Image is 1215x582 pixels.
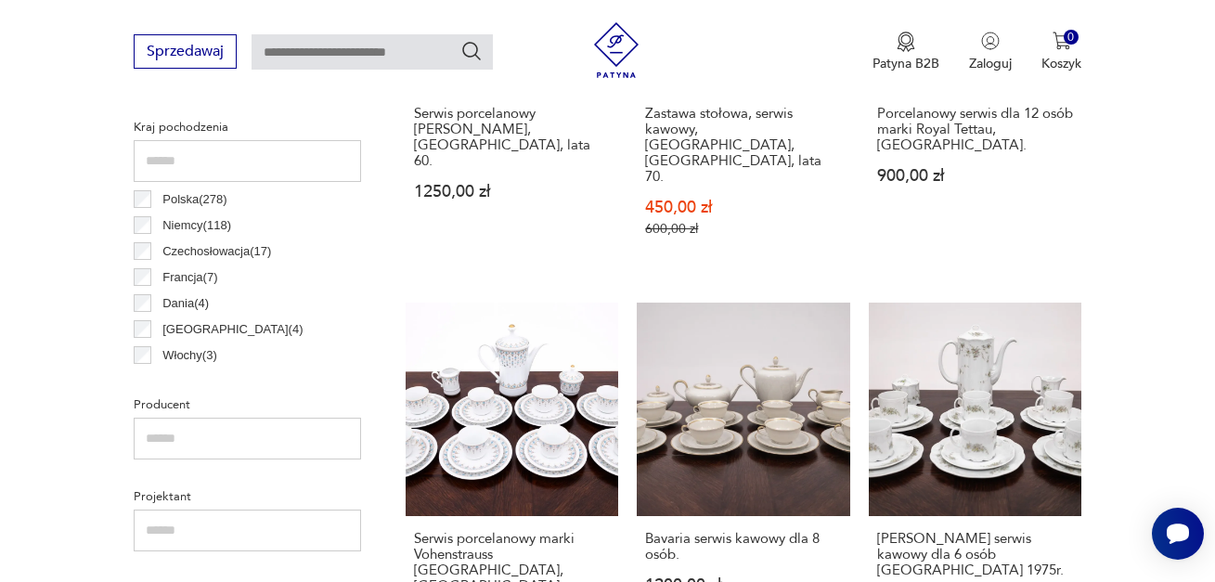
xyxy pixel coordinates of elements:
h3: Serwis porcelanowy [PERSON_NAME], [GEOGRAPHIC_DATA], lata 60. [414,106,610,169]
p: Patyna B2B [872,55,939,72]
p: Czechosłowacja ( 17 ) [162,241,271,262]
p: Koszyk [1041,55,1081,72]
p: Włochy ( 3 ) [162,345,217,366]
h3: Bavaria serwis kawowy dla 8 osób. [645,531,841,563]
h3: Zastawa stołowa, serwis kawowy, [GEOGRAPHIC_DATA], [GEOGRAPHIC_DATA], lata 70. [645,106,841,185]
h3: [PERSON_NAME] serwis kawowy dla 6 osób [GEOGRAPHIC_DATA] 1975r. [877,531,1073,578]
p: 450,00 zł [645,200,841,215]
p: Bułgaria ( 2 ) [162,371,222,392]
p: Zaloguj [969,55,1012,72]
p: Projektant [134,486,361,507]
div: 0 [1064,30,1079,45]
p: 1250,00 zł [414,184,610,200]
p: Producent [134,394,361,415]
button: Sprzedawaj [134,34,237,69]
a: Sprzedawaj [134,46,237,59]
p: 900,00 zł [877,168,1073,184]
p: Kraj pochodzenia [134,117,361,137]
h3: Porcelanowy serwis dla 12 osób marki Royal Tettau, [GEOGRAPHIC_DATA]. [877,106,1073,153]
iframe: Smartsupp widget button [1152,508,1204,560]
p: Niemcy ( 118 ) [162,215,231,236]
img: Ikona medalu [897,32,915,52]
button: Patyna B2B [872,32,939,72]
button: Zaloguj [969,32,1012,72]
img: Patyna - sklep z meblami i dekoracjami vintage [588,22,644,78]
img: Ikona koszyka [1053,32,1071,50]
p: Francja ( 7 ) [162,267,217,288]
p: Polska ( 278 ) [162,189,226,210]
img: Ikonka użytkownika [981,32,1000,50]
button: Szukaj [460,40,483,62]
p: 600,00 zł [645,221,841,237]
p: [GEOGRAPHIC_DATA] ( 4 ) [162,319,303,340]
p: Dania ( 4 ) [162,293,209,314]
a: Ikona medaluPatyna B2B [872,32,939,72]
button: 0Koszyk [1041,32,1081,72]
